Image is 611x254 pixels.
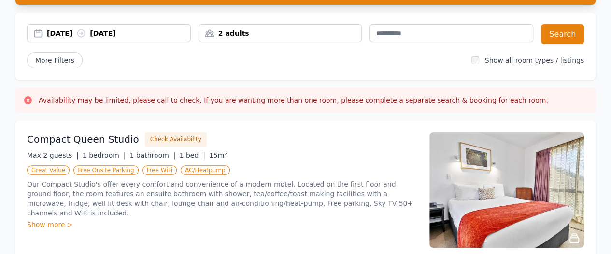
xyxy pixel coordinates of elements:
button: Search [541,24,584,44]
span: Great Value [27,165,70,175]
span: 1 bedroom | [83,151,126,159]
span: Max 2 guests | [27,151,79,159]
span: 15m² [209,151,227,159]
div: Show more > [27,220,418,229]
span: Free WiFi [142,165,177,175]
div: [DATE] [DATE] [47,28,190,38]
h3: Compact Queen Studio [27,133,139,146]
span: 1 bed | [179,151,205,159]
label: Show all room types / listings [485,56,584,64]
p: Our Compact Studio's offer every comfort and convenience of a modern motel. Located on the first ... [27,179,418,218]
span: Free Onsite Parking [73,165,138,175]
span: More Filters [27,52,83,68]
span: 1 bathroom | [129,151,175,159]
button: Check Availability [145,132,207,147]
span: AC/Heatpump [181,165,229,175]
div: 2 adults [199,28,362,38]
h3: Availability may be limited, please call to check. If you are wanting more than one room, please ... [39,95,548,105]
